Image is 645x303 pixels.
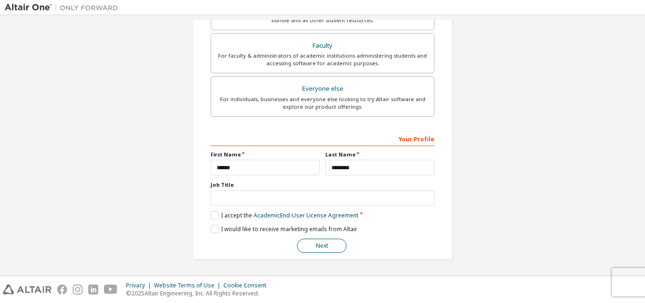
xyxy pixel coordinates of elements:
div: Your Profile [211,131,434,146]
label: First Name [211,151,320,158]
div: For individuals, businesses and everyone else looking to try Altair software and explore our prod... [217,95,428,111]
img: youtube.svg [104,285,118,294]
div: Faculty [217,39,428,52]
img: Altair One [5,3,123,12]
div: For faculty & administrators of academic institutions administering students and accessing softwa... [217,52,428,67]
img: linkedin.svg [88,285,98,294]
div: Everyone else [217,82,428,95]
p: © 2025 Altair Engineering, Inc. All Rights Reserved. [126,289,272,297]
button: Next [297,239,347,253]
img: instagram.svg [73,285,83,294]
div: Privacy [126,282,154,289]
label: I accept the [211,211,358,219]
label: I would like to receive marketing emails from Altair [211,225,357,233]
label: Job Title [211,181,434,189]
label: Last Name [325,151,434,158]
div: Website Terms of Use [154,282,223,289]
a: Academic End-User License Agreement [254,211,358,219]
img: facebook.svg [57,285,67,294]
div: Cookie Consent [223,282,272,289]
img: altair_logo.svg [3,285,51,294]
